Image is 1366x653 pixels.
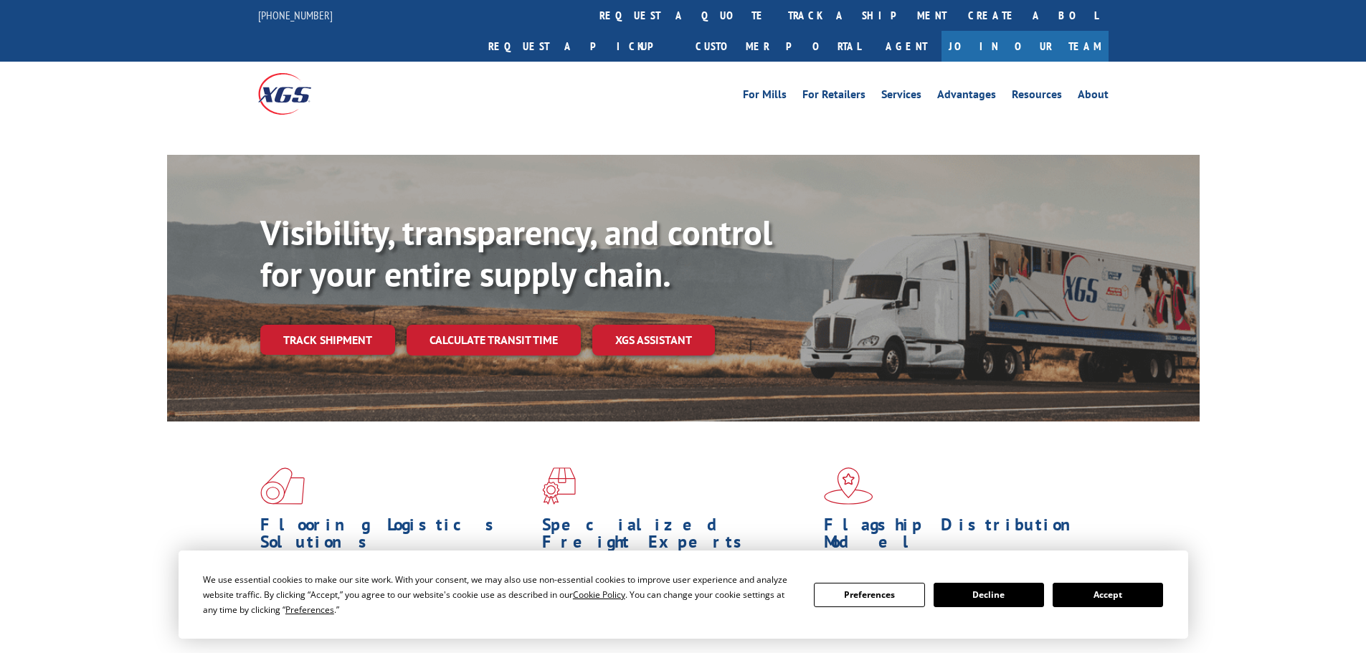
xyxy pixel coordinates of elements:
[573,588,625,601] span: Cookie Policy
[203,572,797,617] div: We use essential cookies to make our site work. With your consent, we may also use non-essential ...
[1053,583,1163,607] button: Accept
[942,31,1109,62] a: Join Our Team
[743,89,787,105] a: For Mills
[542,467,576,505] img: xgs-icon-focused-on-flooring-red
[260,516,531,558] h1: Flooring Logistics Solutions
[260,325,395,355] a: Track shipment
[260,210,772,296] b: Visibility, transparency, and control for your entire supply chain.
[542,516,813,558] h1: Specialized Freight Experts
[258,8,333,22] a: [PHONE_NUMBER]
[802,89,865,105] a: For Retailers
[1012,89,1062,105] a: Resources
[407,325,581,356] a: Calculate transit time
[937,89,996,105] a: Advantages
[824,467,873,505] img: xgs-icon-flagship-distribution-model-red
[871,31,942,62] a: Agent
[260,467,305,505] img: xgs-icon-total-supply-chain-intelligence-red
[1078,89,1109,105] a: About
[592,325,715,356] a: XGS ASSISTANT
[881,89,921,105] a: Services
[824,516,1095,558] h1: Flagship Distribution Model
[685,31,871,62] a: Customer Portal
[478,31,685,62] a: Request a pickup
[814,583,924,607] button: Preferences
[285,604,334,616] span: Preferences
[934,583,1044,607] button: Decline
[179,550,1188,639] div: Cookie Consent Prompt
